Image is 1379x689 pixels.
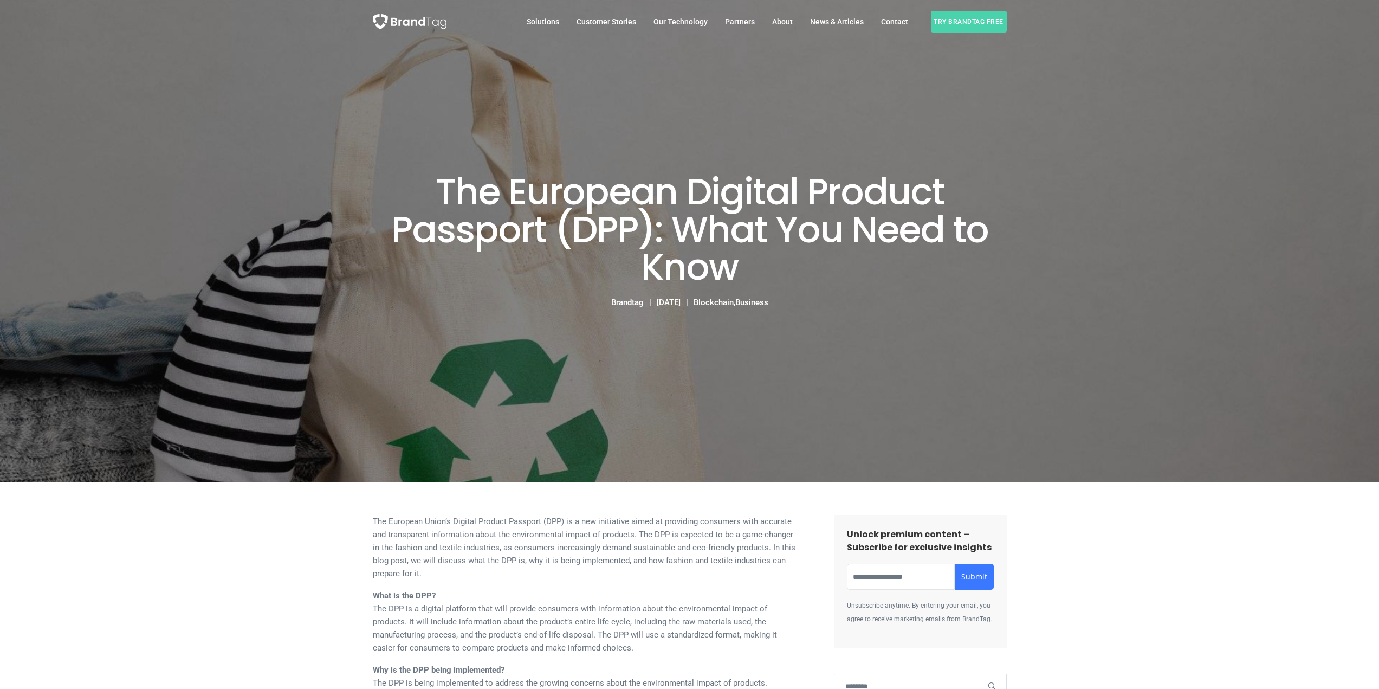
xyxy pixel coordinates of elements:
[653,17,708,26] span: Our Technology
[373,589,799,654] p: The DPP is a digital platform that will provide consumers with information about the environmenta...
[810,17,864,26] span: News & Articles
[725,17,755,26] span: Partners
[694,298,768,307] span: ,
[881,17,908,26] span: Contact
[373,591,436,601] strong: What is the DPP?
[772,17,793,26] span: About
[657,298,694,307] span: [DATE]
[373,515,799,580] p: The European Union’s Digital Product Passport (DPP) is a new initiative aimed at providing consum...
[955,564,994,590] button: Submit
[577,17,636,26] span: Customer Stories
[694,298,734,307] a: Blockchain
[373,14,446,29] img: BrandTag
[735,298,768,307] a: Business
[373,665,504,675] strong: Why is the DPP being implemented?
[931,11,1007,33] span: Try BrandTag free
[611,298,657,307] span: Brandtag
[527,17,559,26] span: Solutions
[373,173,1007,286] h2: The European Digital Product Passport (DPP): What You Need to Know
[847,602,992,623] small: Unsubscribe anytime. By entering your email, you agree to receive marketing emails from BrandTag.
[847,528,994,554] h3: Unlock premium content – Subscribe for exclusive insights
